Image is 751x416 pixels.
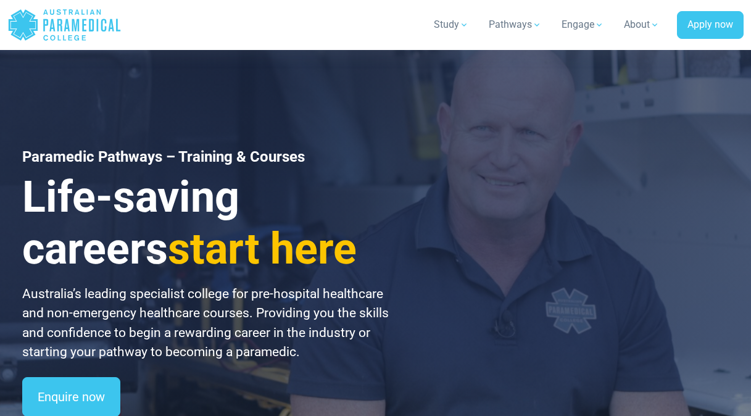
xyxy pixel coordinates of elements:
[168,223,357,274] span: start here
[677,11,744,40] a: Apply now
[554,7,612,42] a: Engage
[22,148,391,166] h1: Paramedic Pathways – Training & Courses
[481,7,549,42] a: Pathways
[426,7,476,42] a: Study
[22,285,391,362] p: Australia’s leading specialist college for pre-hospital healthcare and non-emergency healthcare c...
[616,7,667,42] a: About
[7,5,122,45] a: Australian Paramedical College
[22,171,391,275] h3: Life-saving careers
